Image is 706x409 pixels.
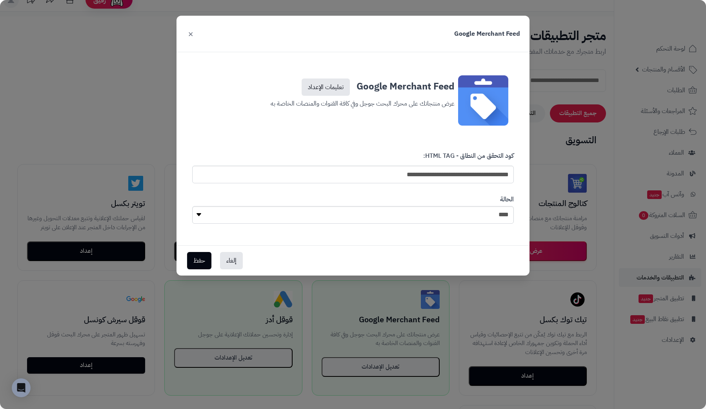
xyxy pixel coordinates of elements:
[12,378,31,397] div: Open Intercom Messenger
[423,152,514,164] label: كود التحقق من النطاق - HTML TAG:
[458,75,508,126] img: MerchantFeed.png
[187,252,211,269] button: حفظ
[220,252,243,269] button: إلغاء
[302,79,350,96] a: تعليمات الإعداد
[251,75,455,96] h3: Google Merchant Feed
[500,195,514,204] label: الحالة
[454,29,520,38] h3: Google Merchant Feed
[186,25,195,42] button: ×
[251,96,455,109] p: عرض منتجاتك على محرك البحث جوجل وفي كافة القنوات والمنصات الخاصة به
